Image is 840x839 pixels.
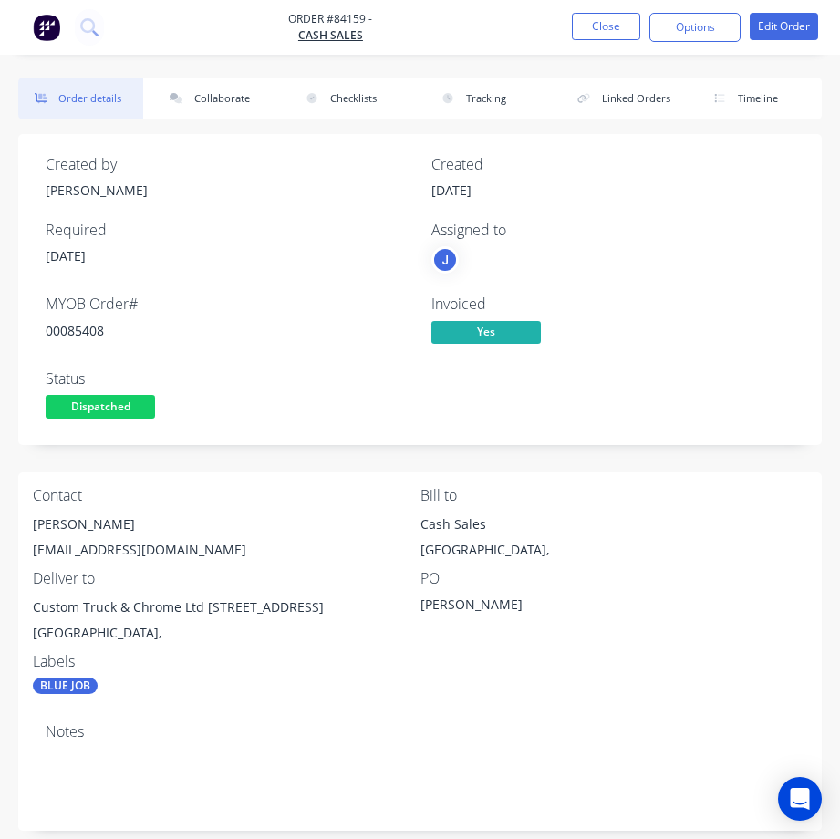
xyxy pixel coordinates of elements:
[431,222,795,239] div: Assigned to
[431,246,459,274] button: J
[431,181,472,199] span: [DATE]
[420,512,808,570] div: Cash Sales[GEOGRAPHIC_DATA],
[33,653,420,670] div: Labels
[33,537,420,563] div: [EMAIL_ADDRESS][DOMAIN_NAME]
[33,14,60,41] img: Factory
[46,395,155,418] span: Dispatched
[420,512,808,537] div: Cash Sales
[288,11,372,27] span: Order #84159 -
[18,78,143,119] button: Order details
[425,78,550,119] button: Tracking
[33,570,420,587] div: Deliver to
[290,78,415,119] button: Checklists
[154,78,279,119] button: Collaborate
[46,156,410,173] div: Created by
[778,777,822,821] div: Open Intercom Messenger
[420,487,808,504] div: Bill to
[46,295,410,313] div: MYOB Order #
[46,181,410,200] div: [PERSON_NAME]
[697,78,822,119] button: Timeline
[420,537,808,563] div: [GEOGRAPHIC_DATA],
[33,620,420,646] div: [GEOGRAPHIC_DATA],
[420,570,808,587] div: PO
[46,247,86,264] span: [DATE]
[420,595,648,620] div: [PERSON_NAME]
[46,222,410,239] div: Required
[33,595,420,653] div: Custom Truck & Chrome Ltd [STREET_ADDRESS][GEOGRAPHIC_DATA],
[46,395,155,422] button: Dispatched
[288,27,372,44] a: Cash Sales
[46,370,410,388] div: Status
[431,156,795,173] div: Created
[46,321,410,340] div: 00085408
[33,595,420,620] div: Custom Truck & Chrome Ltd [STREET_ADDRESS]
[33,678,98,694] div: BLUE JOB
[33,512,420,537] div: [PERSON_NAME]
[750,13,818,40] button: Edit Order
[33,512,420,570] div: [PERSON_NAME][EMAIL_ADDRESS][DOMAIN_NAME]
[33,487,420,504] div: Contact
[46,723,794,741] div: Notes
[431,295,795,313] div: Invoiced
[649,13,741,42] button: Options
[572,13,640,40] button: Close
[431,321,541,344] span: Yes
[561,78,686,119] button: Linked Orders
